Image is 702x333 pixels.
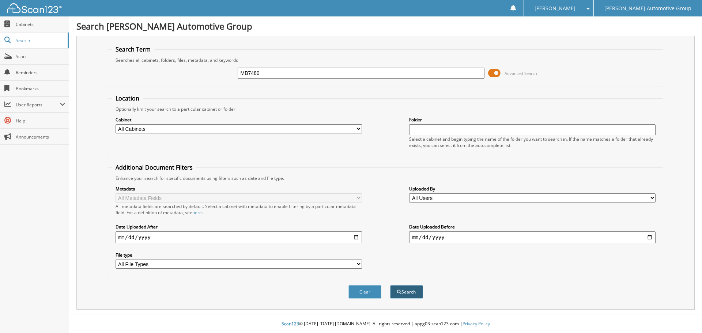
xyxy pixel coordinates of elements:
[112,45,154,53] legend: Search Term
[116,186,362,192] label: Metadata
[116,252,362,258] label: File type
[348,285,381,299] button: Clear
[192,209,202,216] a: here
[604,6,691,11] span: [PERSON_NAME] Automotive Group
[282,321,299,327] span: Scan123
[390,285,423,299] button: Search
[409,136,656,148] div: Select a cabinet and begin typing the name of the folder you want to search in. If the name match...
[116,231,362,243] input: start
[16,37,64,43] span: Search
[16,118,65,124] span: Help
[409,224,656,230] label: Date Uploaded Before
[112,175,660,181] div: Enhance your search for specific documents using filters such as date and file type.
[116,203,362,216] div: All metadata fields are searched by default. Select a cabinet with metadata to enable filtering b...
[505,71,537,76] span: Advanced Search
[112,106,660,112] div: Optionally limit your search to a particular cabinet or folder
[112,94,143,102] legend: Location
[409,186,656,192] label: Uploaded By
[76,20,695,32] h1: Search [PERSON_NAME] Automotive Group
[16,21,65,27] span: Cabinets
[69,315,702,333] div: © [DATE]-[DATE] [DOMAIN_NAME]. All rights reserved | appg03-scan123-com |
[665,298,702,333] iframe: Chat Widget
[116,117,362,123] label: Cabinet
[16,86,65,92] span: Bookmarks
[16,102,60,108] span: User Reports
[16,69,65,76] span: Reminders
[116,224,362,230] label: Date Uploaded After
[7,3,62,13] img: scan123-logo-white.svg
[16,134,65,140] span: Announcements
[112,163,196,171] legend: Additional Document Filters
[409,231,656,243] input: end
[535,6,575,11] span: [PERSON_NAME]
[112,57,660,63] div: Searches all cabinets, folders, files, metadata, and keywords
[463,321,490,327] a: Privacy Policy
[16,53,65,60] span: Scan
[409,117,656,123] label: Folder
